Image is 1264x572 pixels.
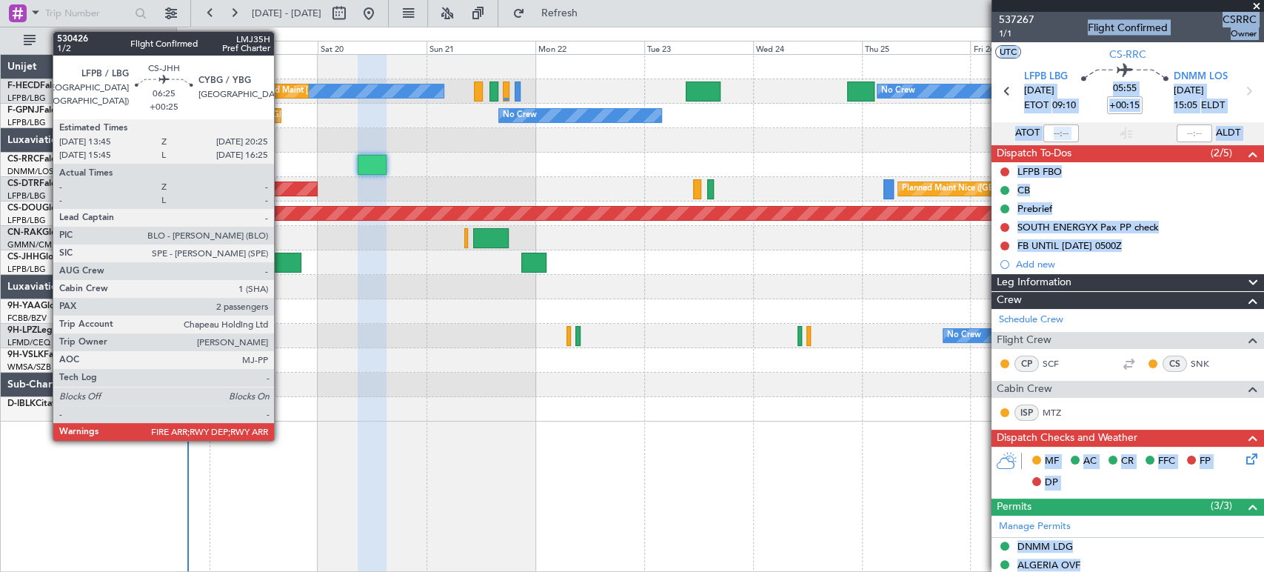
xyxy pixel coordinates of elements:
[7,215,46,226] a: LFPB/LBG
[7,204,42,213] span: CS-DOU
[1158,454,1175,469] span: FFC
[7,337,50,348] a: LFMD/CEQ
[7,166,53,177] a: DNMM/LOS
[1024,99,1049,113] span: ETOT
[7,399,36,408] span: D-IBLK
[1024,70,1068,84] span: LFPB LBG
[1017,239,1122,252] div: FB UNTIL [DATE] 0500Z
[7,253,39,262] span: CS-JHH
[1017,184,1030,196] div: CB
[7,228,93,237] a: CN-RAKGlobal 6000
[210,41,318,54] div: Fri 19
[995,45,1021,59] button: UTC
[1113,82,1137,96] span: 05:55
[7,204,93,213] a: CS-DOUGlobal 6500
[970,41,1079,54] div: Fri 26
[1088,20,1168,36] div: Flight Confirmed
[1017,165,1062,178] div: LFPB FBO
[862,41,971,54] div: Thu 25
[997,499,1031,516] span: Permits
[1014,405,1039,421] div: ISP
[1017,202,1052,215] div: Prebrief
[1083,454,1097,469] span: AC
[1121,454,1134,469] span: CR
[7,82,40,90] span: F-HECD
[7,253,90,262] a: CS-JHHGlobal 6000
[535,41,644,54] div: Mon 22
[997,145,1071,162] span: Dispatch To-Dos
[1201,99,1225,113] span: ELDT
[997,381,1052,398] span: Cabin Crew
[7,155,39,164] span: CS-RRC
[503,104,537,127] div: No Crew
[249,80,482,102] div: Planned Maint [GEOGRAPHIC_DATA] ([GEOGRAPHIC_DATA])
[947,325,981,347] div: No Crew
[997,274,1071,291] span: Leg Information
[1043,357,1076,370] a: SCF
[7,190,46,202] a: LFPB/LBG
[1024,84,1054,99] span: [DATE]
[1017,221,1159,233] div: SOUTH ENERGYX Pax PP check
[1014,356,1039,372] div: CP
[7,106,39,115] span: F-GPNJ
[1045,454,1059,469] span: MF
[7,302,41,310] span: 9H-YAA
[7,264,46,275] a: LFPB/LBG
[506,1,595,25] button: Refresh
[997,292,1022,309] span: Crew
[1191,357,1224,370] a: SNK
[1045,476,1058,490] span: DP
[184,104,339,127] div: AOG Maint Paris ([GEOGRAPHIC_DATA])
[1017,540,1073,553] div: DNMM LDG
[1043,124,1079,142] input: --:--
[7,313,47,324] a: FCBB/BZV
[1163,356,1187,372] div: CS
[7,117,46,128] a: LFPB/LBG
[7,399,87,408] a: D-IBLKCitation CJ2
[1174,99,1197,113] span: 15:05
[179,30,204,42] div: [DATE]
[1223,27,1257,40] span: Owner
[1174,70,1228,84] span: DNMM LOS
[7,239,58,250] a: GMMN/CMN
[528,8,590,19] span: Refresh
[7,82,81,90] a: F-HECDFalcon 7X
[1015,126,1040,141] span: ATOT
[16,29,161,53] button: All Aircraft
[7,106,96,115] a: F-GPNJFalcon 900EX
[427,41,535,54] div: Sun 21
[252,7,321,20] span: [DATE] - [DATE]
[997,332,1051,349] span: Flight Crew
[1211,498,1232,513] span: (3/3)
[881,80,915,102] div: No Crew
[7,326,84,335] a: 9H-LPZLegacy 500
[997,430,1137,447] span: Dispatch Checks and Weather
[1174,84,1204,99] span: [DATE]
[999,27,1034,40] span: 1/1
[1017,559,1080,571] div: ALGERIA OVF
[318,41,427,54] div: Sat 20
[1109,47,1146,62] span: CS-RRC
[7,155,95,164] a: CS-RRCFalcon 900LX
[7,93,46,104] a: LFPB/LBG
[1223,12,1257,27] span: CSRRC
[644,41,753,54] div: Tue 23
[999,12,1034,27] span: 537267
[1043,406,1076,419] a: MTZ
[1216,126,1240,141] span: ALDT
[1052,99,1076,113] span: 09:10
[7,302,91,310] a: 9H-YAAGlobal 5000
[7,326,37,335] span: 9H-LPZ
[7,362,51,373] a: WMSA/SZB
[7,179,39,188] span: CS-DTR
[902,178,1067,200] div: Planned Maint Nice ([GEOGRAPHIC_DATA])
[45,2,130,24] input: Trip Number
[1200,454,1211,469] span: FP
[753,41,862,54] div: Wed 24
[7,350,44,359] span: 9H-VSLK
[7,228,42,237] span: CN-RAK
[1211,145,1232,161] span: (2/5)
[999,313,1063,327] a: Schedule Crew
[7,179,90,188] a: CS-DTRFalcon 2000
[7,350,84,359] a: 9H-VSLKFalcon 7X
